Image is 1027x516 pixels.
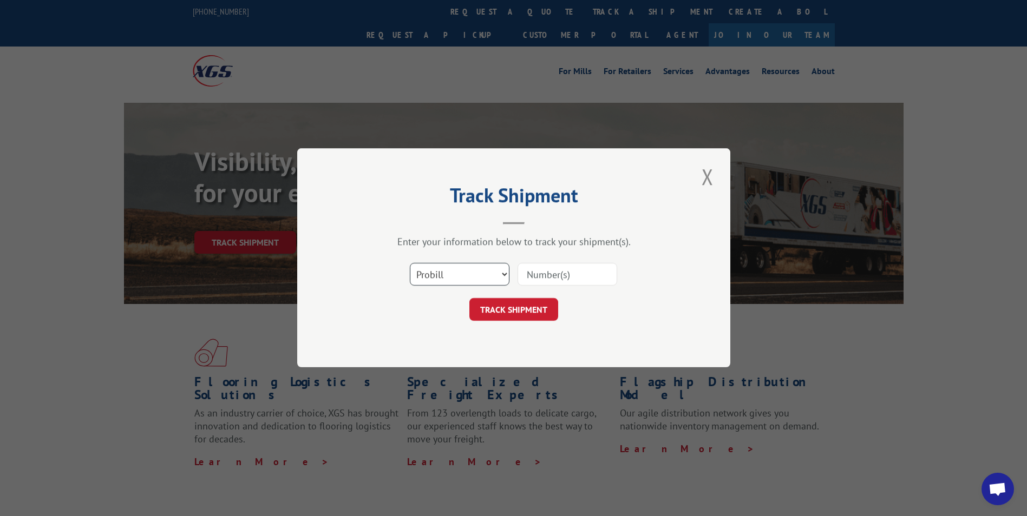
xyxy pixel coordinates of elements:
div: Enter your information below to track your shipment(s). [351,236,676,248]
input: Number(s) [518,263,617,286]
h2: Track Shipment [351,188,676,208]
button: TRACK SHIPMENT [469,299,558,321]
button: Close modal [698,162,717,191]
a: Open chat [982,473,1014,505]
